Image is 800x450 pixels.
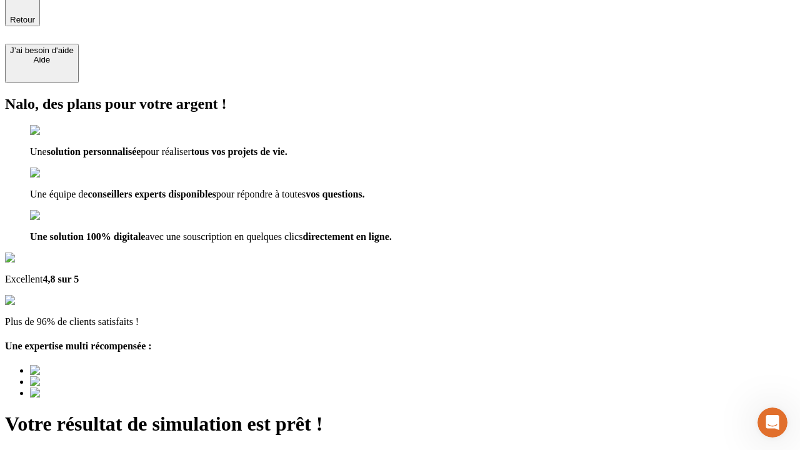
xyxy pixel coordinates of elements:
[10,55,74,64] div: Aide
[5,96,795,112] h2: Nalo, des plans pour votre argent !
[30,210,84,221] img: checkmark
[191,146,287,157] span: tous vos projets de vie.
[30,231,145,242] span: Une solution 100% digitale
[87,189,216,199] span: conseillers experts disponibles
[30,376,146,387] img: Best savings advice award
[47,146,141,157] span: solution personnalisée
[5,252,77,264] img: Google Review
[757,407,787,437] iframe: Intercom live chat
[5,341,795,352] h4: Une expertise multi récompensée :
[30,387,146,399] img: Best savings advice award
[5,295,67,306] img: reviews stars
[141,146,191,157] span: pour réaliser
[216,189,306,199] span: pour répondre à toutes
[30,146,47,157] span: Une
[10,46,74,55] div: J’ai besoin d'aide
[30,189,87,199] span: Une équipe de
[5,412,795,436] h1: Votre résultat de simulation est prêt !
[145,231,302,242] span: avec une souscription en quelques clics
[10,15,35,24] span: Retour
[30,125,84,136] img: checkmark
[5,274,42,284] span: Excellent
[30,365,146,376] img: Best savings advice award
[30,167,84,179] img: checkmark
[302,231,391,242] span: directement en ligne.
[306,189,364,199] span: vos questions.
[5,316,795,327] p: Plus de 96% de clients satisfaits !
[5,44,79,83] button: J’ai besoin d'aideAide
[42,274,79,284] span: 4,8 sur 5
